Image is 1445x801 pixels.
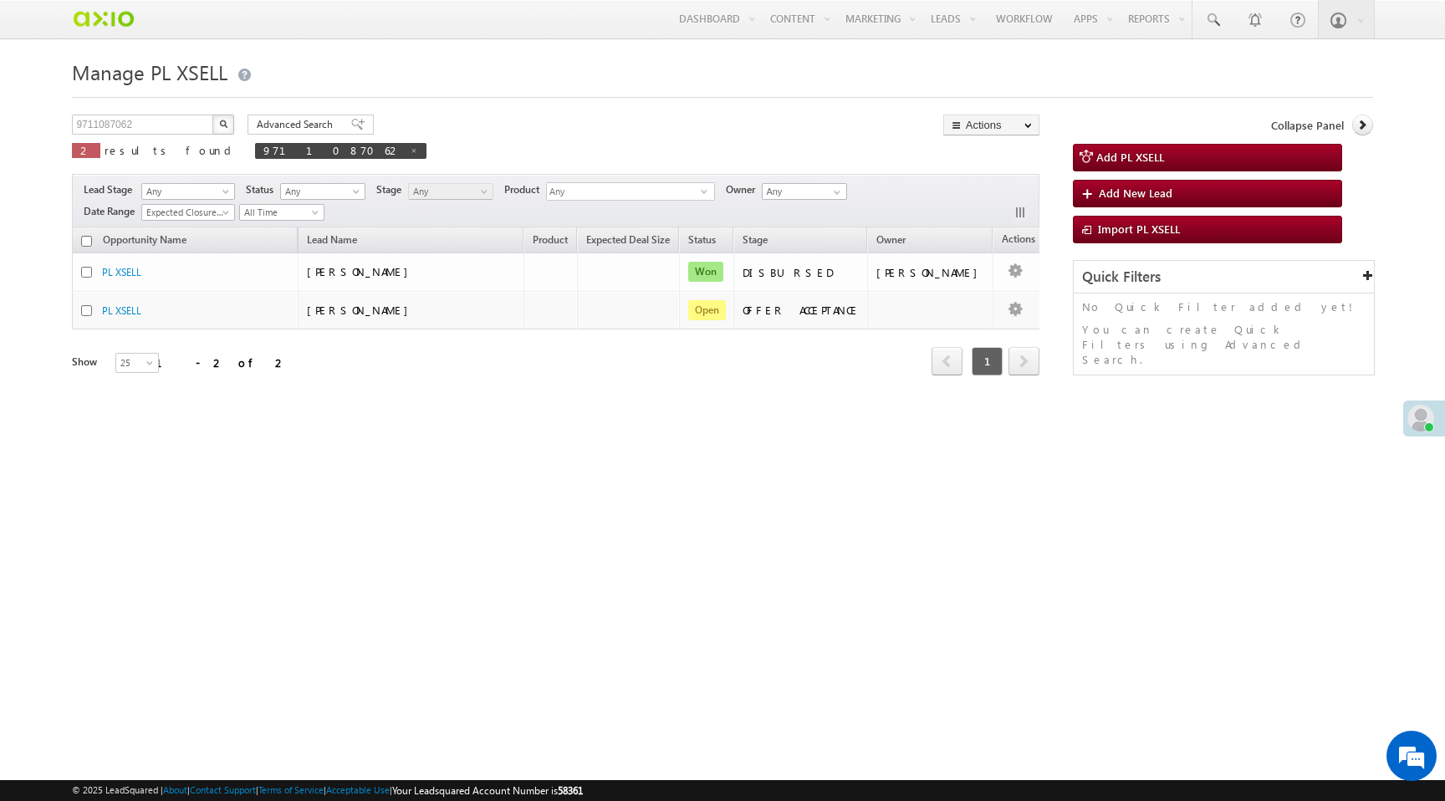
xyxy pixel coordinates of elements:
[876,233,906,246] span: Owner
[28,88,70,110] img: d_60004797649_company_0_60004797649
[558,784,583,797] span: 58361
[274,8,314,48] div: Minimize live chat window
[105,143,237,157] span: results found
[726,182,762,197] span: Owner
[392,784,583,797] span: Your Leadsquared Account Number is
[307,264,416,278] span: [PERSON_NAME]
[743,233,768,246] span: Stage
[533,233,568,246] span: Product
[504,182,546,197] span: Product
[72,59,227,85] span: Manage PL XSELL
[84,182,139,197] span: Lead Stage
[116,355,161,370] span: 25
[94,231,195,253] a: Opportunity Name
[141,183,235,200] a: Any
[408,183,493,200] a: Any
[142,184,229,199] span: Any
[972,347,1003,375] span: 1
[688,262,723,282] span: Won
[932,349,962,375] a: prev
[22,155,305,501] textarea: Type your message and hit 'Enter'
[376,182,408,197] span: Stage
[227,515,304,538] em: Start Chat
[87,88,281,110] div: Chat with us now
[546,182,715,201] div: Any
[734,231,776,253] a: Stage
[409,184,488,199] span: Any
[762,183,847,200] input: Type to Search
[743,265,860,280] div: DISBURSED
[219,120,227,128] img: Search
[688,300,726,320] span: Open
[281,184,360,199] span: Any
[240,205,319,220] span: All Time
[680,231,724,253] a: Status
[299,231,365,253] span: Lead Name
[993,230,1044,252] span: Actions
[1082,299,1366,314] p: No Quick Filter added yet!
[103,233,186,246] span: Opportunity Name
[1098,222,1180,236] span: Import PL XSELL
[586,233,670,246] span: Expected Deal Size
[190,784,256,795] a: Contact Support
[280,183,365,200] a: Any
[72,355,102,370] div: Show
[72,783,583,798] span: © 2025 LeadSquared | | | | |
[825,184,845,201] a: Show All Items
[1099,186,1172,200] span: Add New Lead
[1074,261,1374,293] div: Quick Filters
[1096,150,1164,164] span: Add PL XSELL
[115,353,159,373] a: 25
[263,143,401,157] span: 9711087062
[258,784,324,795] a: Terms of Service
[701,187,714,195] span: select
[102,266,141,278] a: PL XSELL
[239,204,324,221] a: All Time
[578,231,678,253] a: Expected Deal Size
[326,784,390,795] a: Acceptable Use
[84,204,141,219] span: Date Range
[1008,347,1039,375] span: next
[932,347,962,375] span: prev
[547,183,701,202] span: Any
[81,236,92,247] input: Check all records
[156,353,287,372] div: 1 - 2 of 2
[943,115,1039,135] button: Actions
[307,303,416,317] span: [PERSON_NAME]
[142,205,229,220] span: Expected Closure Date
[141,204,235,221] a: Expected Closure Date
[1271,118,1344,133] span: Collapse Panel
[80,143,92,157] span: 2
[72,4,135,33] img: Custom Logo
[163,784,187,795] a: About
[876,265,986,280] div: [PERSON_NAME]
[1082,322,1366,367] p: You can create Quick Filters using Advanced Search.
[102,304,141,317] a: PL XSELL
[246,182,280,197] span: Status
[1008,349,1039,375] a: next
[743,303,860,318] div: OFFER ACCEPTANCE
[257,117,338,132] span: Advanced Search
